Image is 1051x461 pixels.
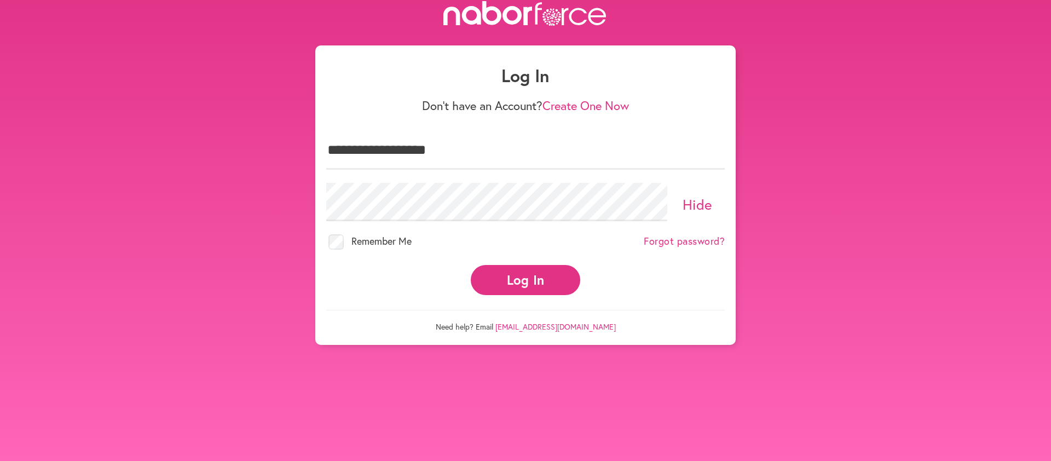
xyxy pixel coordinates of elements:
a: [EMAIL_ADDRESS][DOMAIN_NAME] [495,321,616,332]
span: Remember Me [351,234,412,247]
button: Log In [471,265,580,295]
p: Need help? Email [326,310,725,332]
p: Don't have an Account? [326,99,725,113]
a: Forgot password? [644,235,725,247]
a: Hide [683,195,713,214]
h1: Log In [326,65,725,86]
a: Create One Now [542,97,629,113]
